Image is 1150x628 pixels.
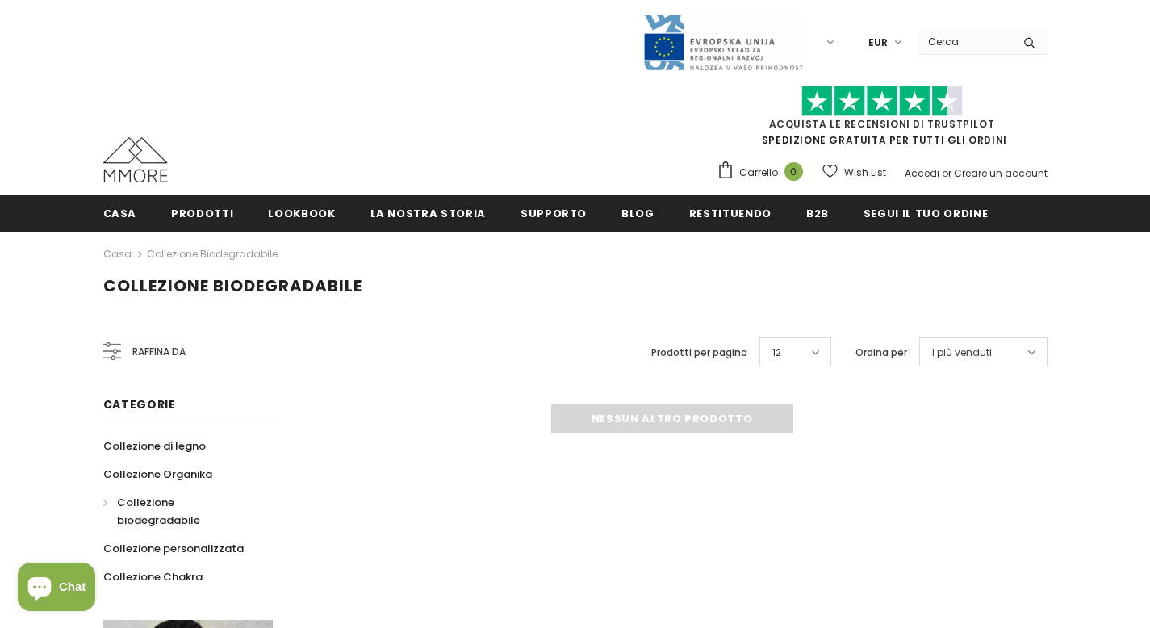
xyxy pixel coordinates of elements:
[521,206,587,221] span: supporto
[864,206,988,221] span: Segui il tuo ordine
[13,563,100,615] inbox-online-store-chat: Shopify online store chat
[689,195,772,231] a: Restituendo
[147,247,278,261] a: Collezione biodegradabile
[689,206,772,221] span: Restituendo
[268,206,335,221] span: Lookbook
[370,195,486,231] a: La nostra storia
[103,563,203,591] a: Collezione Chakra
[171,195,233,231] a: Prodotti
[739,165,778,181] span: Carrello
[268,195,335,231] a: Lookbook
[103,396,176,412] span: Categorie
[103,274,362,297] span: Collezione biodegradabile
[103,195,137,231] a: Casa
[918,30,1011,53] input: Search Site
[171,206,233,221] span: Prodotti
[932,345,992,361] span: I più venduti
[642,35,804,48] a: Javni Razpis
[132,343,186,361] span: Raffina da
[855,345,907,361] label: Ordina per
[103,438,206,454] span: Collezione di legno
[103,569,203,584] span: Collezione Chakra
[370,206,486,221] span: La nostra storia
[642,13,804,72] img: Javni Razpis
[954,166,1048,180] a: Creare un account
[806,195,829,231] a: B2B
[651,345,747,361] label: Prodotti per pagina
[905,166,939,180] a: Accedi
[103,206,137,221] span: Casa
[117,495,200,528] span: Collezione biodegradabile
[769,117,995,131] a: Acquista le recensioni di TrustPilot
[103,467,212,482] span: Collezione Organika
[942,166,951,180] span: or
[864,195,988,231] a: Segui il tuo ordine
[103,432,206,460] a: Collezione di legno
[521,195,587,231] a: supporto
[784,162,803,181] span: 0
[621,206,654,221] span: Blog
[103,245,132,264] a: Casa
[801,86,963,117] img: Fidati di Pilot Stars
[621,195,654,231] a: Blog
[844,165,886,181] span: Wish List
[868,35,888,51] span: EUR
[806,206,829,221] span: B2B
[772,345,781,361] span: 12
[822,158,886,186] a: Wish List
[103,460,212,488] a: Collezione Organika
[103,541,244,556] span: Collezione personalizzata
[717,93,1048,147] span: SPEDIZIONE GRATUITA PER TUTTI GLI ORDINI
[103,488,255,534] a: Collezione biodegradabile
[103,137,168,182] img: Casi MMORE
[717,161,811,185] a: Carrello 0
[103,534,244,563] a: Collezione personalizzata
